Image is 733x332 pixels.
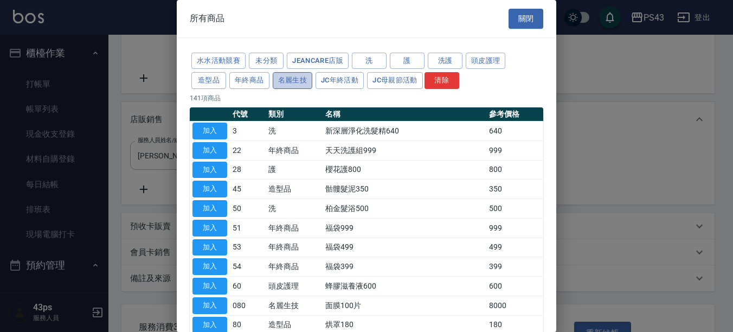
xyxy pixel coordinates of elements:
td: 柏金髮浴500 [323,199,486,219]
th: 參考價格 [486,107,543,122]
td: 500 [486,199,543,219]
td: 53 [230,238,266,257]
td: 800 [486,160,543,180]
td: 350 [486,180,543,199]
td: 60 [230,277,266,296]
th: 代號 [230,107,266,122]
button: 加入 [192,181,227,197]
button: 關閉 [509,9,543,29]
button: 造型品 [191,72,226,89]
td: 999 [486,141,543,160]
td: 名麗生技 [266,296,323,315]
td: 640 [486,122,543,141]
td: 8000 [486,296,543,315]
td: 年終商品 [266,238,323,257]
td: 洗 [266,199,323,219]
td: 天天洗護組999 [323,141,486,160]
td: 600 [486,277,543,296]
button: 加入 [192,220,227,237]
span: 所有商品 [190,13,224,24]
button: 加入 [192,297,227,314]
td: 年終商品 [266,257,323,277]
td: 護 [266,160,323,180]
td: 面膜100片 [323,296,486,315]
td: 999 [486,218,543,238]
button: 洗護 [428,53,462,69]
button: 水水活動競賽 [191,53,246,69]
td: 櫻花護800 [323,160,486,180]
td: 頭皮護理 [266,277,323,296]
td: 年終商品 [266,141,323,160]
button: 未分類 [249,53,284,69]
button: 加入 [192,123,227,139]
button: 年終商品 [229,72,269,89]
td: 51 [230,218,266,238]
button: 名麗生技 [273,72,313,89]
td: 499 [486,238,543,257]
th: 類別 [266,107,323,122]
button: JC年終活動 [316,72,364,89]
td: 福袋499 [323,238,486,257]
td: 蜂膠滋養液600 [323,277,486,296]
button: 加入 [192,258,227,275]
button: JeanCare店販 [287,53,349,69]
button: JC母親節活動 [367,72,423,89]
button: 洗 [352,53,387,69]
td: 洗 [266,122,323,141]
button: 加入 [192,200,227,217]
button: 清除 [425,72,459,89]
td: 22 [230,141,266,160]
td: 399 [486,257,543,277]
td: 福袋999 [323,218,486,238]
td: 3 [230,122,266,141]
td: 54 [230,257,266,277]
td: 造型品 [266,180,323,199]
p: 141 項商品 [190,93,543,103]
td: 骷髏髮泥350 [323,180,486,199]
td: 080 [230,296,266,315]
button: 加入 [192,239,227,256]
td: 28 [230,160,266,180]
td: 50 [230,199,266,219]
button: 頭皮護理 [466,53,506,69]
button: 護 [390,53,425,69]
td: 年終商品 [266,218,323,238]
td: 新深層淨化洗髮精640 [323,122,486,141]
button: 加入 [192,162,227,178]
td: 福袋399 [323,257,486,277]
button: 加入 [192,142,227,159]
button: 加入 [192,278,227,295]
th: 名稱 [323,107,486,122]
td: 45 [230,180,266,199]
